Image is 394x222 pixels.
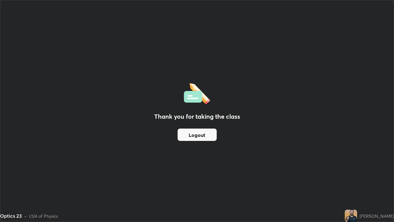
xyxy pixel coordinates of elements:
div: [PERSON_NAME] [360,213,394,219]
img: offlineFeedback.1438e8b3.svg [184,81,210,105]
div: • [24,213,26,219]
div: L124 of Physics [29,213,58,219]
img: ff9b44368b1746629104e40f292850d8.jpg [345,210,357,222]
button: Logout [178,129,217,141]
h2: Thank you for taking the class [154,112,240,121]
